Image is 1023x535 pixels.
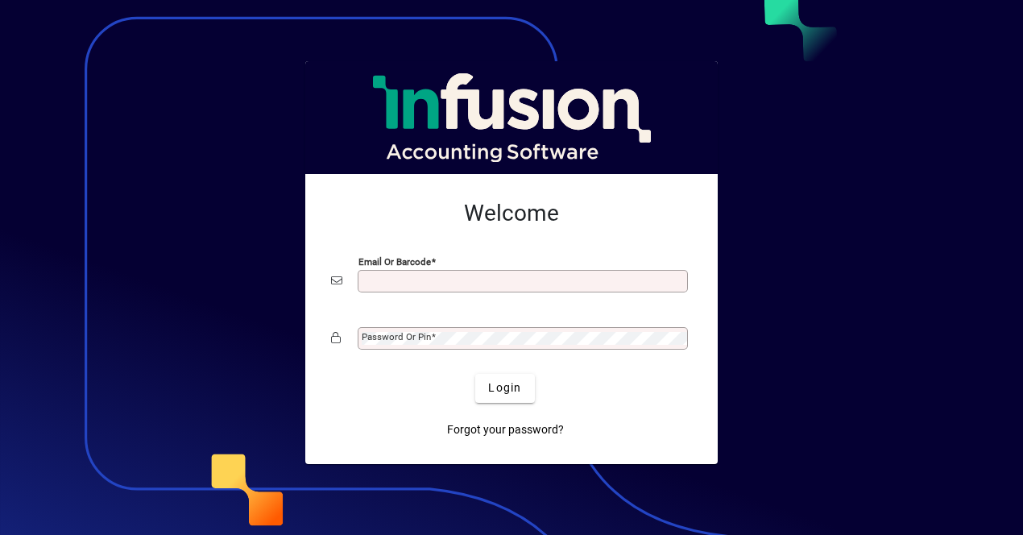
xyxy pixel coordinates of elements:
[358,255,431,267] mat-label: Email or Barcode
[331,200,692,227] h2: Welcome
[488,379,521,396] span: Login
[441,416,570,445] a: Forgot your password?
[447,421,564,438] span: Forgot your password?
[362,331,431,342] mat-label: Password or Pin
[475,374,534,403] button: Login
